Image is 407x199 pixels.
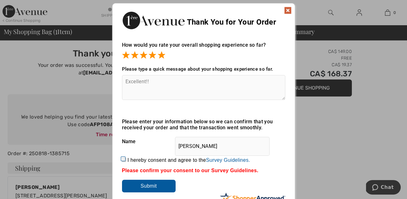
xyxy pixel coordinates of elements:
label: I hereby consent and agree to the [127,157,250,163]
div: Name [122,134,285,149]
img: x [284,7,292,14]
div: Please type a quick message about your shopping experience so far. [122,66,285,72]
input: Submit [122,180,176,192]
img: Thank You for Your Order [122,10,185,31]
a: Survey Guidelines. [206,157,250,163]
div: How would you rate your overall shopping experience so far? [122,36,285,60]
span: Chat [15,4,28,10]
div: Please confirm your consent to our Survey Guidelines. [122,168,285,173]
div: Please enter your information below so we can confirm that you received your order and that the t... [122,119,285,131]
span: Thank You for Your Order [187,18,276,26]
